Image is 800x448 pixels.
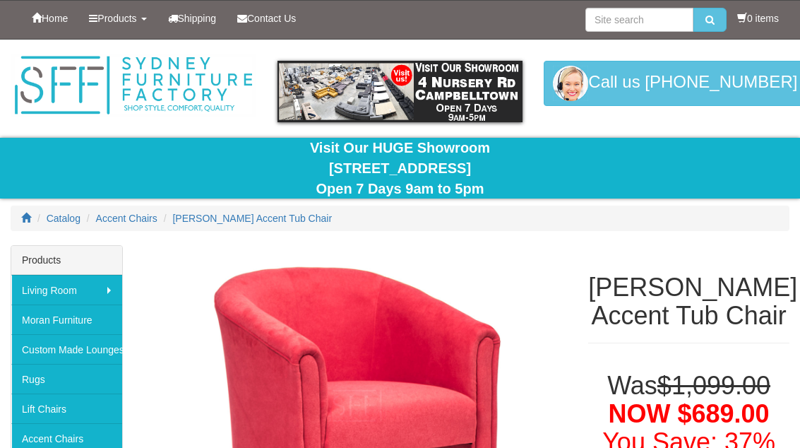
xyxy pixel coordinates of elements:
h1: [PERSON_NAME] Accent Tub Chair [588,273,789,329]
a: Contact Us [227,1,306,36]
img: showroom.gif [277,61,523,122]
a: Moran Furniture [11,305,122,334]
a: Rugs [11,364,122,394]
a: Home [21,1,78,36]
a: Lift Chairs [11,394,122,423]
a: Living Room [11,275,122,305]
span: NOW $689.00 [609,399,770,428]
a: Custom Made Lounges [11,334,122,364]
a: Accent Chairs [96,213,157,224]
a: [PERSON_NAME] Accent Tub Chair [172,213,332,224]
div: Products [11,246,122,275]
span: Home [42,13,68,24]
div: Visit Our HUGE Showroom [STREET_ADDRESS] Open 7 Days 9am to 5pm [11,138,789,199]
span: Products [97,13,136,24]
a: Catalog [47,213,80,224]
span: Shipping [178,13,217,24]
a: Shipping [157,1,227,36]
input: Site search [585,8,693,32]
img: Sydney Furniture Factory [11,54,256,117]
li: 0 items [737,11,779,25]
del: $1,099.00 [657,371,770,400]
span: Contact Us [247,13,296,24]
a: Products [78,1,157,36]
